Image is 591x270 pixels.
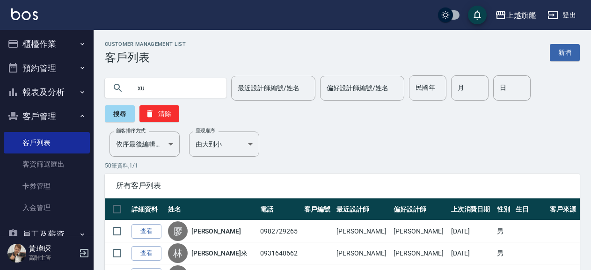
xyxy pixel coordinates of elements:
button: 報表及分析 [4,80,90,104]
img: Logo [11,8,38,20]
a: 客戶列表 [4,132,90,153]
h5: 黃瑋琛 [29,244,76,254]
button: 員工及薪資 [4,222,90,247]
td: 男 [495,242,513,264]
td: 0982729265 [258,220,302,242]
th: 最近設計師 [334,198,391,220]
h3: 客戶列表 [105,51,186,64]
input: 搜尋關鍵字 [131,75,219,101]
a: 查看 [131,246,161,261]
td: 男 [495,220,513,242]
th: 性別 [495,198,513,220]
button: 客戶管理 [4,104,90,129]
td: 0931640662 [258,242,302,264]
td: [PERSON_NAME] [391,242,448,264]
a: 查看 [131,224,161,239]
span: 所有客戶列表 [116,181,569,190]
a: [PERSON_NAME] [191,226,241,236]
img: Person [7,244,26,263]
label: 呈現順序 [196,127,215,134]
button: 搜尋 [105,105,135,122]
th: 電話 [258,198,302,220]
th: 生日 [513,198,547,220]
td: [DATE] [449,220,495,242]
div: 林 [168,243,188,263]
p: 高階主管 [29,254,76,262]
button: 上越旗艦 [491,6,540,25]
button: 清除 [139,105,179,122]
div: 廖 [168,221,188,241]
div: 依序最後編輯時間 [109,131,180,157]
button: 櫃檯作業 [4,32,90,56]
label: 顧客排序方式 [116,127,146,134]
td: [PERSON_NAME] [391,220,448,242]
th: 客戶編號 [302,198,334,220]
a: 入金管理 [4,197,90,219]
p: 50 筆資料, 1 / 1 [105,161,580,170]
button: 預約管理 [4,56,90,80]
button: save [468,6,487,24]
th: 上次消費日期 [449,198,495,220]
td: [PERSON_NAME] [334,242,391,264]
td: [PERSON_NAME] [334,220,391,242]
button: 登出 [544,7,580,24]
th: 客戶來源 [547,198,580,220]
th: 偏好設計師 [391,198,448,220]
a: 新增 [550,44,580,61]
div: 由大到小 [189,131,259,157]
h2: Customer Management List [105,41,186,47]
a: 客資篩選匯出 [4,153,90,175]
th: 詳細資料 [129,198,166,220]
td: [DATE] [449,242,495,264]
a: [PERSON_NAME]來 [191,248,248,258]
a: 卡券管理 [4,175,90,197]
div: 上越旗艦 [506,9,536,21]
th: 姓名 [166,198,258,220]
